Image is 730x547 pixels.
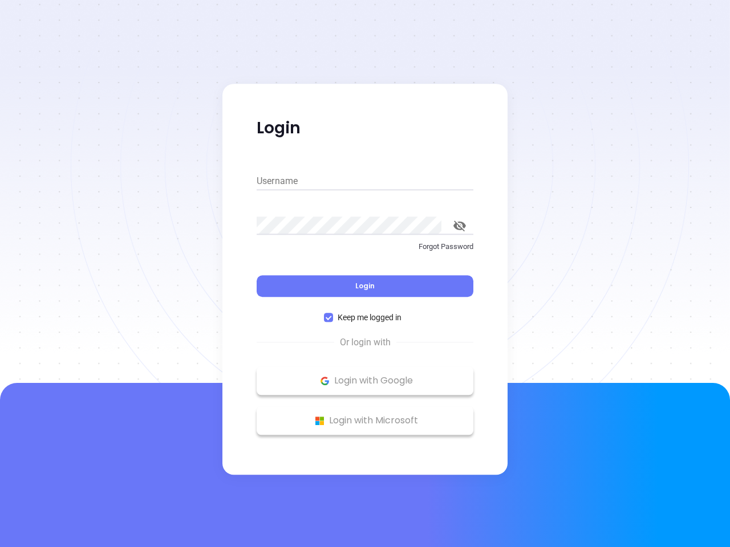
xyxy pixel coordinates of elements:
a: Forgot Password [257,241,473,262]
img: Microsoft Logo [313,414,327,428]
p: Login [257,118,473,138]
p: Login with Google [262,372,468,389]
button: Google Logo Login with Google [257,366,473,395]
p: Login with Microsoft [262,412,468,429]
span: Or login with [334,336,396,349]
span: Keep me logged in [333,311,406,324]
button: Login [257,275,473,297]
button: toggle password visibility [446,212,473,239]
p: Forgot Password [257,241,473,252]
button: Microsoft Logo Login with Microsoft [257,406,473,435]
img: Google Logo [318,374,332,388]
span: Login [355,281,375,291]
